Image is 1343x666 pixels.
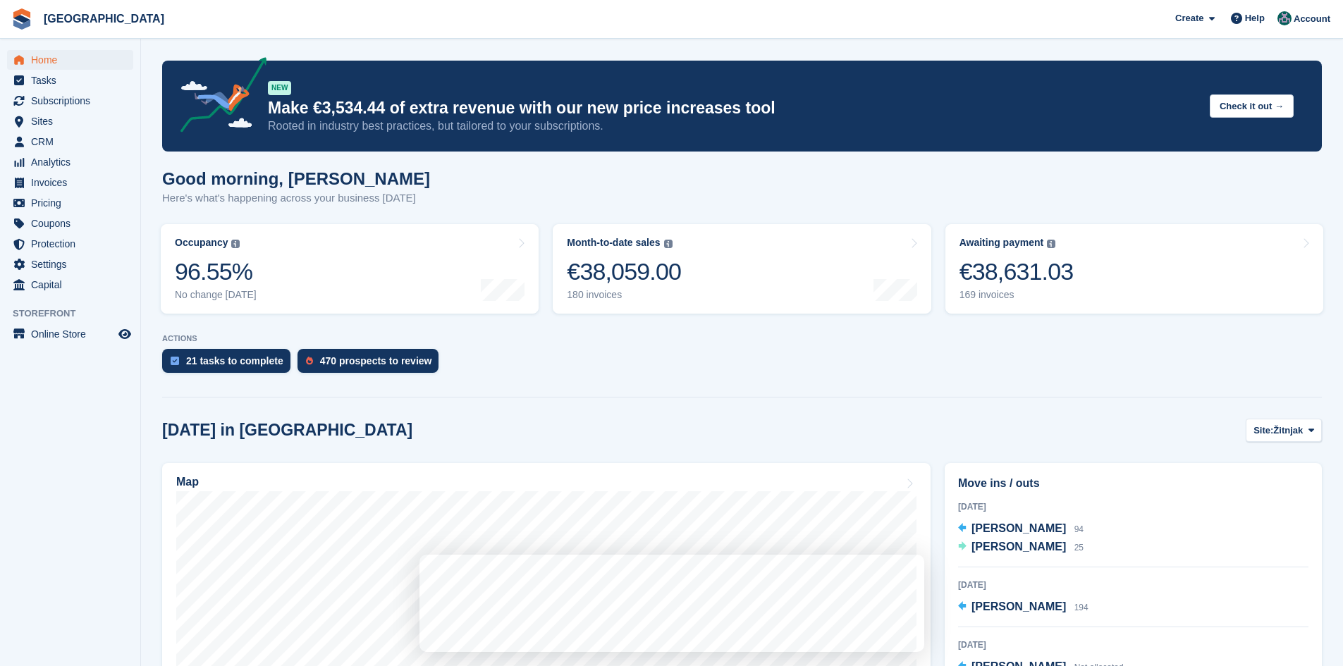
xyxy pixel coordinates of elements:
[175,237,228,249] div: Occupancy
[567,289,681,301] div: 180 invoices
[958,639,1308,651] div: [DATE]
[7,152,133,172] a: menu
[268,81,291,95] div: NEW
[553,224,931,314] a: Month-to-date sales €38,059.00 180 invoices
[116,326,133,343] a: Preview store
[1273,424,1303,438] span: Žitnjak
[971,600,1066,612] span: [PERSON_NAME]
[959,289,1074,301] div: 169 invoices
[959,257,1074,286] div: €38,631.03
[958,500,1308,513] div: [DATE]
[162,169,430,188] h1: Good morning, [PERSON_NAME]
[959,237,1044,249] div: Awaiting payment
[31,254,116,274] span: Settings
[1074,524,1084,534] span: 94
[31,173,116,192] span: Invoices
[971,522,1066,534] span: [PERSON_NAME]
[1294,12,1330,26] span: Account
[175,289,257,301] div: No change [DATE]
[13,307,140,321] span: Storefront
[567,257,681,286] div: €38,059.00
[567,237,660,249] div: Month-to-date sales
[186,355,283,366] div: 21 tasks to complete
[7,50,133,70] a: menu
[268,118,1198,134] p: Rooted in industry best practices, but tailored to your subscriptions.
[7,324,133,344] a: menu
[958,475,1308,492] h2: Move ins / outs
[162,190,430,206] p: Here's what's happening across your business [DATE]
[31,91,116,111] span: Subscriptions
[1210,94,1294,118] button: Check it out →
[171,357,179,365] img: task-75834270c22a3079a89374b754ae025e5fb1db73e45f91037f5363f120a921f8.svg
[945,224,1323,314] a: Awaiting payment €38,631.03 169 invoices
[7,234,133,254] a: menu
[1253,424,1273,438] span: Site:
[31,234,116,254] span: Protection
[31,275,116,295] span: Capital
[7,275,133,295] a: menu
[7,111,133,131] a: menu
[958,520,1084,538] a: [PERSON_NAME] 94
[31,70,116,90] span: Tasks
[7,70,133,90] a: menu
[306,357,313,365] img: prospect-51fa495bee0391a8d652442698ab0144808aea92771e9ea1ae160a38d050c398.svg
[1277,11,1292,25] img: Željko Gobac
[31,214,116,233] span: Coupons
[1175,11,1203,25] span: Create
[320,355,432,366] div: 470 prospects to review
[7,173,133,192] a: menu
[162,421,412,440] h2: [DATE] in [GEOGRAPHIC_DATA]
[162,334,1322,343] p: ACTIONS
[7,132,133,152] a: menu
[176,476,199,488] h2: Map
[1245,11,1265,25] span: Help
[1246,419,1322,442] button: Site: Žitnjak
[31,152,116,172] span: Analytics
[1074,543,1084,553] span: 25
[31,111,116,131] span: Sites
[419,555,924,652] iframe: Anketu je izradio/la David iz tvrtke Stora
[38,7,170,30] a: [GEOGRAPHIC_DATA]
[162,349,298,380] a: 21 tasks to complete
[175,257,257,286] div: 96.55%
[1074,603,1088,612] span: 194
[31,193,116,213] span: Pricing
[7,193,133,213] a: menu
[31,50,116,70] span: Home
[231,240,240,248] img: icon-info-grey-7440780725fd019a000dd9b08b2336e03edf1995a4989e88bcd33f0948082b44.svg
[268,98,1198,118] p: Make €3,534.44 of extra revenue with our new price increases tool
[7,254,133,274] a: menu
[664,240,673,248] img: icon-info-grey-7440780725fd019a000dd9b08b2336e03edf1995a4989e88bcd33f0948082b44.svg
[31,324,116,344] span: Online Store
[31,132,116,152] span: CRM
[7,91,133,111] a: menu
[11,8,32,30] img: stora-icon-8386f47178a22dfd0bd8f6a31ec36ba5ce8667c1dd55bd0f319d3a0aa187defe.svg
[161,224,539,314] a: Occupancy 96.55% No change [DATE]
[298,349,446,380] a: 470 prospects to review
[958,598,1088,617] a: [PERSON_NAME] 194
[971,541,1066,553] span: [PERSON_NAME]
[168,57,267,137] img: price-adjustments-announcement-icon-8257ccfd72463d97f412b2fc003d46551f7dbcb40ab6d574587a9cd5c0d94...
[958,579,1308,591] div: [DATE]
[7,214,133,233] a: menu
[958,538,1084,557] a: [PERSON_NAME] 25
[1047,240,1055,248] img: icon-info-grey-7440780725fd019a000dd9b08b2336e03edf1995a4989e88bcd33f0948082b44.svg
